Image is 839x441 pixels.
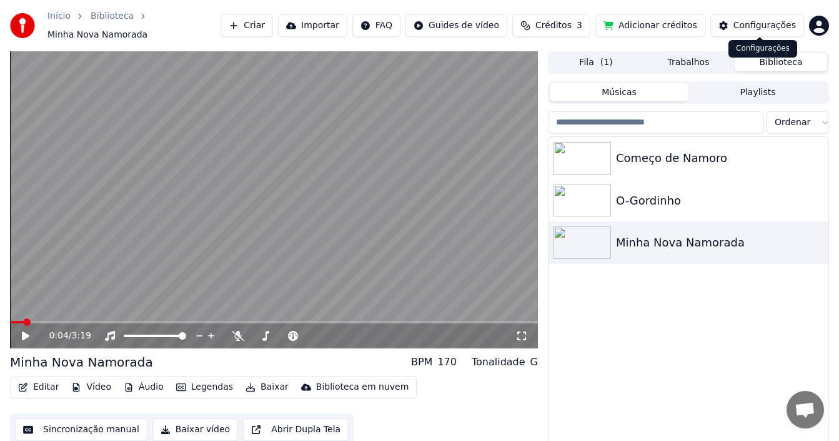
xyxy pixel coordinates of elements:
[642,53,735,71] button: Trabalhos
[352,14,400,37] button: FAQ
[405,14,507,37] button: Guides de vídeo
[243,418,349,441] button: Abrir Dupla Tela
[710,14,804,37] button: Configurações
[577,19,582,32] span: 3
[47,29,147,41] span: Minha Nova Namorada
[411,355,432,370] div: BPM
[278,14,347,37] button: Importar
[47,10,221,41] nav: breadcrumb
[472,355,525,370] div: Tonalidade
[616,150,823,167] div: Começo de Namoro
[735,53,827,71] button: Biblioteca
[10,13,35,38] img: youka
[595,14,705,37] button: Adicionar créditos
[535,19,572,32] span: Créditos
[787,391,824,428] div: Bate-papo aberto
[616,192,823,210] div: O-Gordinho
[512,14,590,37] button: Créditos3
[10,353,153,371] div: Minha Nova Namorada
[775,116,810,129] span: Ordenar
[316,381,409,393] div: Biblioteca em nuvem
[550,83,688,101] button: Músicas
[600,56,613,69] span: ( 1 )
[550,53,642,71] button: Fila
[616,234,823,251] div: Minha Nova Namorada
[66,378,116,396] button: Vídeo
[152,418,238,441] button: Baixar vídeo
[530,355,538,370] div: G
[72,330,91,342] span: 3:19
[13,378,64,396] button: Editar
[728,40,797,58] div: Configurações
[49,330,79,342] div: /
[171,378,238,396] button: Legendas
[221,14,273,37] button: Criar
[119,378,169,396] button: Áudio
[241,378,294,396] button: Baixar
[688,83,827,101] button: Playlists
[437,355,457,370] div: 170
[15,418,147,441] button: Sincronização manual
[733,19,796,32] div: Configurações
[91,10,134,23] a: Biblioteca
[47,10,71,23] a: Início
[49,330,68,342] span: 0:04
